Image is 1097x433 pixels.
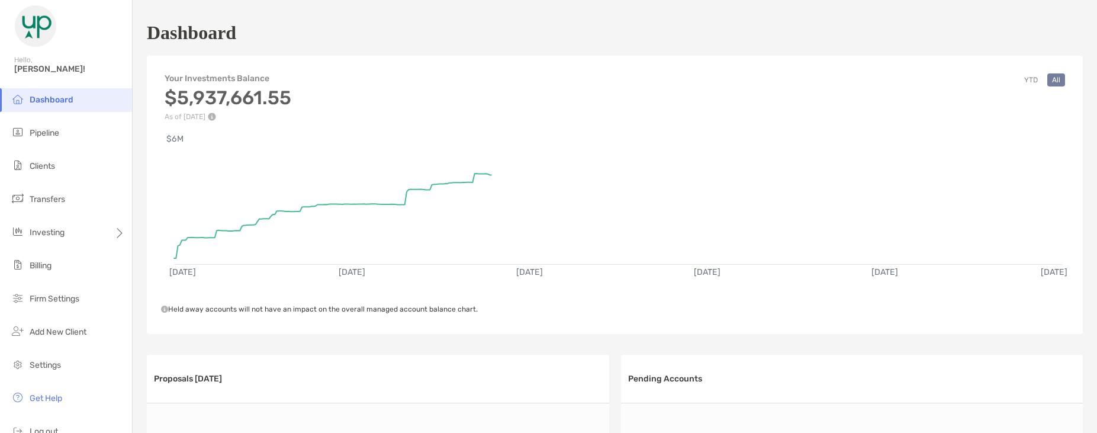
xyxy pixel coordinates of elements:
[30,294,79,304] span: Firm Settings
[165,86,291,109] h3: $5,937,661.55
[169,267,196,277] text: [DATE]
[11,390,25,405] img: get-help icon
[11,125,25,139] img: pipeline icon
[161,305,478,313] span: Held away accounts will not have an impact on the overall managed account balance chart.
[628,374,702,384] h3: Pending Accounts
[11,291,25,305] img: firm-settings icon
[11,258,25,272] img: billing icon
[11,158,25,172] img: clients icon
[165,113,291,121] p: As of [DATE]
[30,261,52,271] span: Billing
[11,92,25,106] img: dashboard icon
[1019,73,1043,86] button: YTD
[30,194,65,204] span: Transfers
[30,227,65,238] span: Investing
[154,374,222,384] h3: Proposals [DATE]
[14,5,57,47] img: Zoe Logo
[30,95,73,105] span: Dashboard
[30,161,55,171] span: Clients
[30,360,61,370] span: Settings
[30,393,62,403] span: Get Help
[30,327,86,337] span: Add New Client
[516,267,543,277] text: [DATE]
[208,113,216,121] img: Performance Info
[694,267,720,277] text: [DATE]
[11,224,25,239] img: investing icon
[165,73,291,84] h4: Your Investments Balance
[147,22,236,44] h1: Dashboard
[339,267,365,277] text: [DATE]
[871,267,898,277] text: [DATE]
[14,64,125,74] span: [PERSON_NAME]!
[11,324,25,338] img: add_new_client icon
[166,134,184,144] text: $6M
[30,128,59,138] span: Pipeline
[1047,73,1065,86] button: All
[1041,267,1067,277] text: [DATE]
[11,357,25,371] img: settings icon
[11,191,25,206] img: transfers icon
